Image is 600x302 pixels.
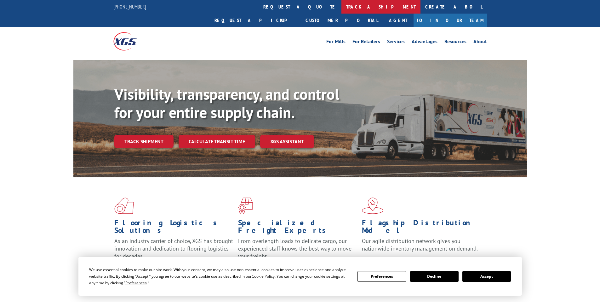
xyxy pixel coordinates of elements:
button: Preferences [357,271,406,282]
span: Cookie Policy [252,274,275,279]
h1: Flooring Logistics Solutions [114,219,233,237]
b: Visibility, transparency, and control for your entire supply chain. [114,84,339,122]
img: xgs-icon-flagship-distribution-model-red [362,198,384,214]
h1: Flagship Distribution Model [362,219,481,237]
a: Advantages [412,39,437,46]
a: [PHONE_NUMBER] [113,3,146,10]
a: Customer Portal [301,14,383,27]
a: About [473,39,487,46]
p: From overlength loads to delicate cargo, our experienced staff knows the best way to move your fr... [238,237,357,265]
a: For Retailers [352,39,380,46]
a: Join Our Team [414,14,487,27]
img: xgs-icon-focused-on-flooring-red [238,198,253,214]
a: Resources [444,39,466,46]
img: xgs-icon-total-supply-chain-intelligence-red [114,198,134,214]
a: Agent [383,14,414,27]
a: Track shipment [114,135,174,148]
span: Our agile distribution network gives you nationwide inventory management on demand. [362,237,478,252]
div: We use essential cookies to make our site work. With your consent, we may also use non-essential ... [89,266,350,286]
button: Accept [462,271,511,282]
div: Cookie Consent Prompt [78,257,522,296]
button: Decline [410,271,459,282]
h1: Specialized Freight Experts [238,219,357,237]
a: Calculate transit time [179,135,255,148]
a: XGS ASSISTANT [260,135,314,148]
a: Services [387,39,405,46]
span: As an industry carrier of choice, XGS has brought innovation and dedication to flooring logistics... [114,237,233,260]
a: For Mills [326,39,346,46]
a: Request a pickup [210,14,301,27]
span: Preferences [125,280,147,286]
